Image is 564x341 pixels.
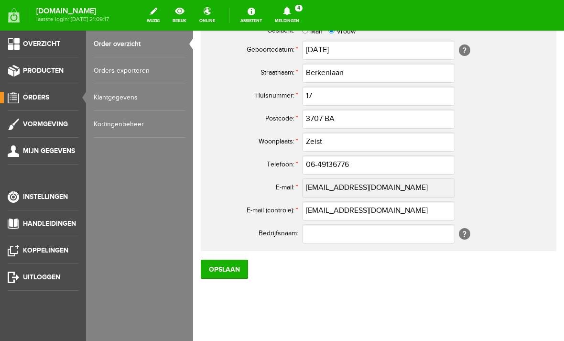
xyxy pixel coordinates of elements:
[54,15,101,23] span: Geboortedatum:
[23,193,68,201] span: Instellingen
[194,5,221,26] a: online
[54,176,101,184] span: E-mail (controle):
[23,120,68,128] span: Vormgeving
[167,5,192,26] a: bekijk
[74,130,101,138] span: Telefoon:
[295,5,303,11] span: 4
[65,199,105,207] span: Bedrijfsnaam:
[94,84,185,111] a: Klantgegevens
[72,84,101,92] span: Postcode:
[23,40,60,48] span: Overzicht
[23,147,75,155] span: Mijn gegevens
[65,107,101,115] span: Woonplaats:
[8,229,55,248] input: Opslaan
[36,9,109,14] strong: [DOMAIN_NAME]
[62,61,101,69] span: Huisnummer:
[141,5,165,26] a: wijzig
[266,14,277,25] span: [?]
[67,38,101,46] span: Straatnaam:
[23,246,68,254] span: Koppelingen
[23,93,49,101] span: Orders
[235,5,268,26] a: Assistent
[94,57,185,84] a: Orders exporteren
[94,111,185,138] a: Kortingenbeheer
[83,153,101,161] span: E-mail:
[23,220,76,228] span: Handleidingen
[269,5,305,26] a: Meldingen4
[36,17,109,22] span: laatste login: [DATE] 21:09:17
[109,10,262,29] input: Geboortedatum geschreven als dag/maand/jaar
[23,66,64,75] span: Producten
[94,31,185,57] a: Order overzicht
[23,273,60,281] span: Uitloggen
[266,198,277,209] span: [?]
